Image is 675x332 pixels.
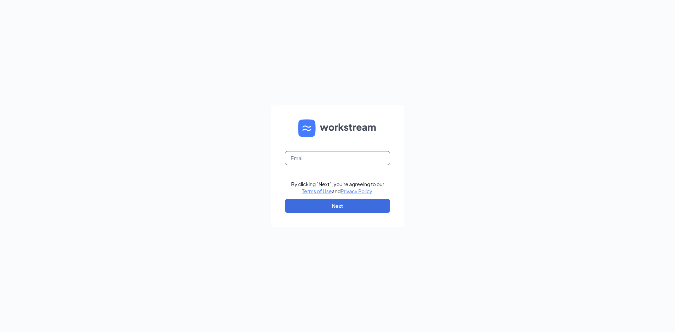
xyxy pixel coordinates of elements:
[298,119,377,137] img: WS logo and Workstream text
[285,151,390,165] input: Email
[285,199,390,213] button: Next
[302,188,332,194] a: Terms of Use
[291,181,384,195] div: By clicking "Next", you're agreeing to our and .
[341,188,372,194] a: Privacy Policy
